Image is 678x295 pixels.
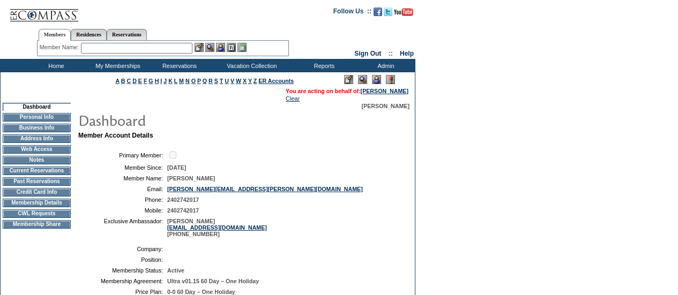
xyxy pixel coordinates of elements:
a: M [179,78,184,84]
td: Member Since: [83,164,163,171]
a: Z [254,78,257,84]
a: C [126,78,131,84]
a: J [163,78,167,84]
td: Member Name: [83,175,163,181]
a: H [155,78,159,84]
a: Sign Out [354,50,381,57]
a: Members [39,29,71,41]
a: Residences [71,29,107,40]
td: Home [24,59,86,72]
span: :: [389,50,393,57]
a: I [160,78,162,84]
img: Follow us on Twitter [384,7,392,16]
a: P [197,78,201,84]
a: T [220,78,223,84]
a: Q [203,78,207,84]
td: Credit Card Info [3,188,71,196]
a: B [121,78,125,84]
td: Membership Agreement: [83,278,163,284]
span: [PERSON_NAME] [167,175,215,181]
img: b_calculator.gif [237,43,247,52]
td: Email: [83,186,163,192]
td: Personal Info [3,113,71,122]
td: Admin [354,59,415,72]
a: F [144,78,147,84]
span: [PERSON_NAME] [362,103,409,109]
b: Member Account Details [78,132,153,139]
a: U [225,78,229,84]
a: R [208,78,213,84]
div: Member Name: [40,43,81,52]
span: 2402742017 [167,196,199,203]
span: [DATE] [167,164,186,171]
a: Follow us on Twitter [384,11,392,17]
img: View Mode [358,75,367,84]
td: Follow Us :: [333,6,371,19]
a: Clear [286,95,300,102]
img: Log Concern/Member Elevation [386,75,395,84]
img: Become our fan on Facebook [374,7,382,16]
td: Reports [292,59,354,72]
a: N [185,78,190,84]
a: A [116,78,120,84]
td: Position: [83,256,163,263]
span: [PERSON_NAME] [PHONE_NUMBER] [167,218,267,237]
a: S [214,78,218,84]
a: [PERSON_NAME] [361,88,408,94]
td: Current Reservations [3,167,71,175]
a: ER Accounts [258,78,294,84]
td: Vacation Collection [209,59,292,72]
td: Web Access [3,145,71,154]
a: K [168,78,173,84]
a: Become our fan on Facebook [374,11,382,17]
span: Active [167,267,184,274]
a: D [132,78,137,84]
td: Company: [83,246,163,252]
img: Impersonate [372,75,381,84]
a: G [148,78,153,84]
td: Price Plan: [83,289,163,295]
a: L [174,78,177,84]
span: 2402742017 [167,207,199,214]
td: Exclusive Ambassador: [83,218,163,237]
a: E [138,78,142,84]
a: V [230,78,234,84]
a: [EMAIL_ADDRESS][DOMAIN_NAME] [167,224,267,231]
td: Address Info [3,134,71,143]
span: 0-0 60 Day – One Holiday [167,289,235,295]
td: Past Reservations [3,177,71,186]
td: Membership Share [3,220,71,229]
a: Y [248,78,252,84]
a: W [236,78,241,84]
td: My Memberships [86,59,147,72]
a: Help [400,50,414,57]
img: Reservations [227,43,236,52]
a: O [191,78,196,84]
td: Primary Member: [83,150,163,160]
td: Reservations [147,59,209,72]
td: Membership Status: [83,267,163,274]
img: b_edit.gif [195,43,204,52]
span: Ultra v01.15 60 Day – One Holiday [167,278,259,284]
td: Phone: [83,196,163,203]
td: Mobile: [83,207,163,214]
td: Notes [3,156,71,164]
a: X [243,78,247,84]
img: Edit Mode [344,75,353,84]
img: View [205,43,214,52]
td: Dashboard [3,103,71,111]
img: Subscribe to our YouTube Channel [394,8,413,16]
img: pgTtlDashboard.gif [78,109,292,131]
a: [PERSON_NAME][EMAIL_ADDRESS][PERSON_NAME][DOMAIN_NAME] [167,186,363,192]
span: You are acting on behalf of: [286,88,408,94]
img: Impersonate [216,43,225,52]
a: Reservations [107,29,147,40]
td: Business Info [3,124,71,132]
td: Membership Details [3,199,71,207]
td: CWL Requests [3,209,71,218]
a: Subscribe to our YouTube Channel [394,11,413,17]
